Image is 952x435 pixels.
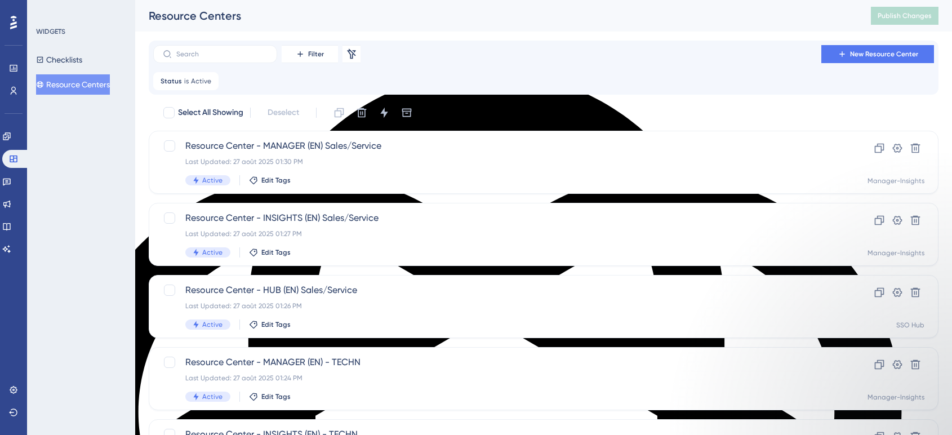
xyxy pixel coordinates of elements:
[36,50,82,70] button: Checklists
[185,356,812,369] span: Resource Center - MANAGER (EN) - TECHN
[185,211,812,225] span: Resource Center - INSIGHTS (EN) Sales/Service
[896,321,924,330] div: SSO Hub
[185,374,812,383] div: Last Updated: 27 août 2025 01:24 PM
[178,106,243,119] span: Select All Showing
[850,50,918,59] span: New Resource Center
[202,176,223,185] span: Active
[261,176,291,185] span: Edit Tags
[185,139,812,153] span: Resource Center - MANAGER (EN) Sales/Service
[249,176,291,185] button: Edit Tags
[308,50,324,59] span: Filter
[202,248,223,257] span: Active
[704,350,929,429] iframe: Intercom notifications message
[878,11,932,20] span: Publish Changes
[202,320,223,329] span: Active
[185,229,812,238] div: Last Updated: 27 août 2025 01:27 PM
[868,176,924,185] div: Manager-Insights
[282,45,338,63] button: Filter
[261,320,291,329] span: Edit Tags
[868,248,924,258] div: Manager-Insights
[905,390,938,424] iframe: UserGuiding AI Assistant Launcher
[36,74,110,95] button: Resource Centers
[821,45,934,63] button: New Resource Center
[185,283,812,297] span: Resource Center - HUB (EN) Sales/Service
[257,103,309,123] button: Deselect
[185,157,812,166] div: Last Updated: 27 août 2025 01:30 PM
[185,301,812,310] div: Last Updated: 27 août 2025 01:26 PM
[268,106,299,119] span: Deselect
[261,248,291,257] span: Edit Tags
[249,392,291,401] button: Edit Tags
[36,27,65,36] div: WIDGETS
[184,77,189,86] span: is
[261,392,291,401] span: Edit Tags
[249,248,291,257] button: Edit Tags
[149,8,843,24] div: Resource Centers
[191,77,211,86] span: Active
[176,50,268,58] input: Search
[202,392,223,401] span: Active
[871,7,938,25] button: Publish Changes
[161,77,182,86] span: Status
[249,320,291,329] button: Edit Tags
